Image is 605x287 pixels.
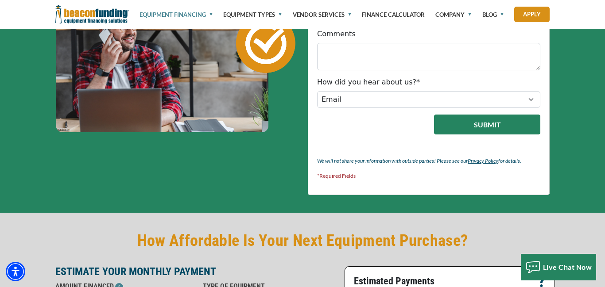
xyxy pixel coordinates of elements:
div: Accessibility Menu [6,262,25,281]
button: Submit [434,115,540,134]
h2: How Affordable Is Your Next Equipment Purchase? [55,230,550,251]
p: *Required Fields [317,171,540,181]
iframe: reCAPTCHA [317,115,425,142]
label: Comments [317,29,356,39]
span: Live Chat Now [543,263,592,271]
p: ESTIMATE YOUR MONTHLY PAYMENT [55,266,339,277]
p: ? [538,276,546,287]
p: We will not share your information with outside parties! Please see our for details. [317,156,540,166]
a: Apply [514,7,550,22]
label: How did you hear about us?* [317,77,420,88]
button: Live Chat Now [521,254,597,280]
a: Privacy Policy [468,157,498,164]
